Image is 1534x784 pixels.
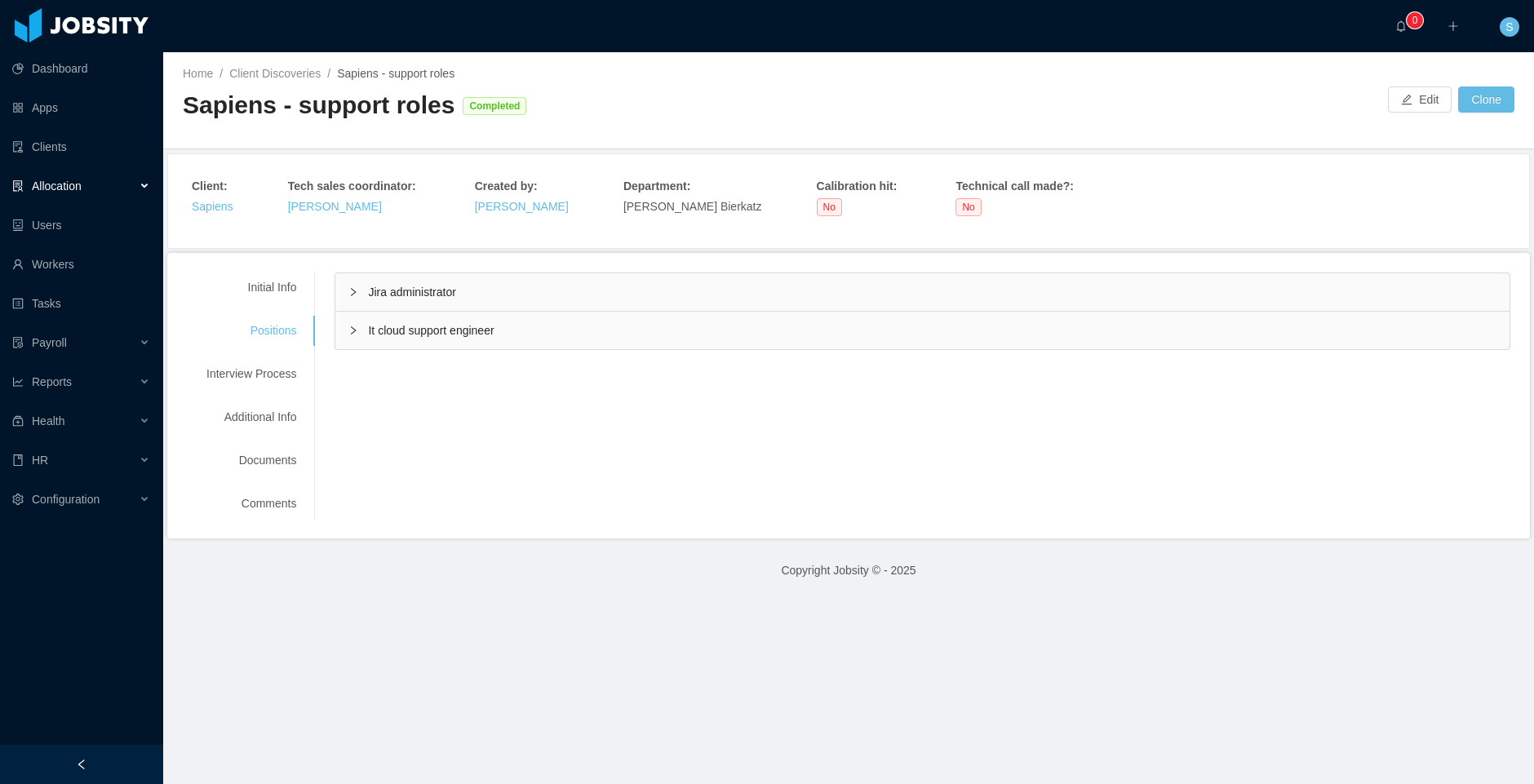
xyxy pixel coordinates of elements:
[475,179,538,193] strong: Created by :
[368,324,494,337] span: It cloud support engineer
[817,198,842,216] span: No
[229,67,321,80] a: Client Discoveries
[32,375,72,388] span: Reports
[187,272,316,303] div: Initial Info
[623,179,690,193] strong: Department :
[288,200,382,213] a: [PERSON_NAME]
[817,179,898,193] strong: Calibration hit :
[12,180,24,192] i: icon: solution
[12,248,150,281] a: icon: userWorkers
[327,67,330,80] span: /
[187,445,316,476] div: Documents
[475,200,569,213] a: [PERSON_NAME]
[187,316,316,346] div: Positions
[32,336,67,349] span: Payroll
[192,179,228,193] strong: Client :
[163,543,1534,599] footer: Copyright Jobsity © - 2025
[463,97,526,115] span: Completed
[192,200,233,213] a: Sapiens
[12,376,24,388] i: icon: line-chart
[288,179,416,193] strong: Tech sales coordinator :
[12,131,150,163] a: icon: auditClients
[1448,20,1459,32] i: icon: plus
[348,287,358,297] i: icon: right
[12,52,150,85] a: icon: pie-chartDashboard
[32,454,48,467] span: HR
[32,414,64,427] span: Health
[183,67,213,80] a: Home
[12,337,24,348] i: icon: file-protect
[335,273,1510,311] div: icon: rightJira administrator
[12,91,150,124] a: icon: appstoreApps
[955,179,1073,193] strong: Technical call made? :
[187,402,316,432] div: Additional Info
[12,209,150,241] a: icon: robotUsers
[12,287,150,320] a: icon: profileTasks
[32,179,82,193] span: Allocation
[187,489,316,519] div: Comments
[348,326,358,335] i: icon: right
[183,89,454,122] div: Sapiens - support roles
[219,67,223,80] span: /
[32,493,100,506] span: Configuration
[12,454,24,466] i: icon: book
[12,415,24,427] i: icon: medicine-box
[12,494,24,505] i: icon: setting
[368,286,455,299] span: Jira administrator
[623,200,762,213] span: [PERSON_NAME] Bierkatz
[337,67,454,80] span: Sapiens - support roles
[1388,86,1452,113] button: icon: editEdit
[335,312,1510,349] div: icon: rightIt cloud support engineer
[187,359,316,389] div: Interview Process
[955,198,981,216] span: No
[1505,17,1513,37] span: S
[1395,20,1407,32] i: icon: bell
[1458,86,1514,113] button: Clone
[1407,12,1423,29] sup: 0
